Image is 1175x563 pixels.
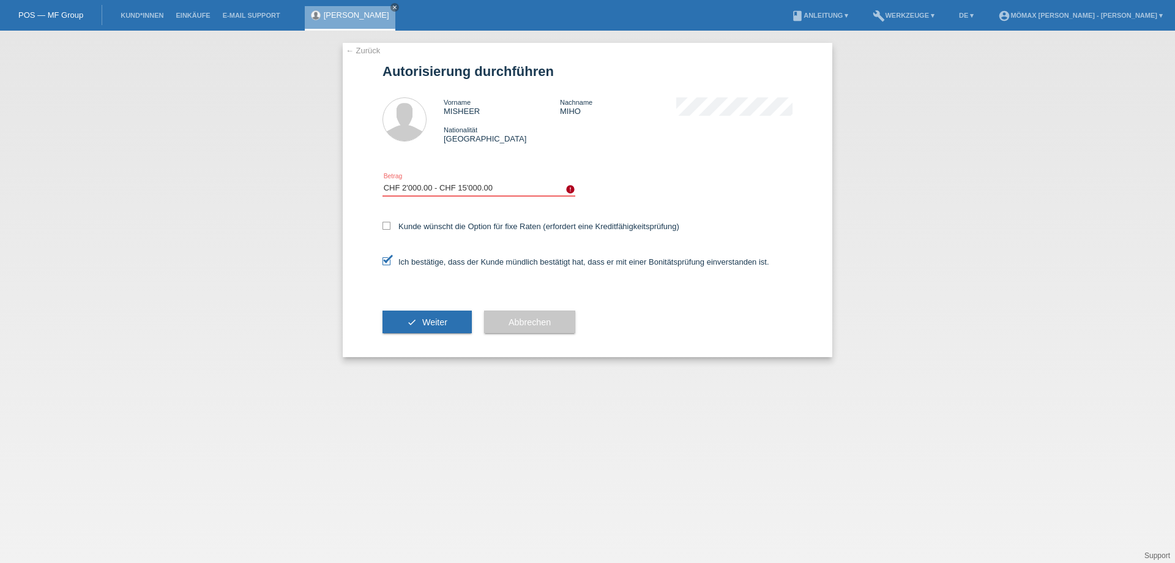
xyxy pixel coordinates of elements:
[114,12,170,19] a: Kund*innen
[509,317,551,327] span: Abbrechen
[484,311,575,334] button: Abbrechen
[382,257,769,266] label: Ich bestätige, dass der Kunde mündlich bestätigt hat, dass er mit einer Bonitätsprüfung einversta...
[953,12,980,19] a: DE ▾
[170,12,216,19] a: Einkäufe
[565,184,575,194] i: error
[444,126,477,134] span: Nationalität
[444,97,560,116] div: MISHEER
[390,3,399,12] a: close
[18,10,83,20] a: POS — MF Group
[992,12,1169,19] a: account_circleMömax [PERSON_NAME] - [PERSON_NAME] ▾
[867,12,941,19] a: buildWerkzeuge ▾
[444,99,471,106] span: Vorname
[444,125,560,143] div: [GEOGRAPHIC_DATA]
[346,46,380,55] a: ← Zurück
[785,12,854,19] a: bookAnleitung ▾
[998,10,1010,22] i: account_circle
[560,99,592,106] span: Nachname
[560,97,676,116] div: MIHO
[382,311,472,334] button: check Weiter
[217,12,286,19] a: E-Mail Support
[1144,551,1170,560] a: Support
[382,64,793,79] h1: Autorisierung durchführen
[392,4,398,10] i: close
[382,222,679,231] label: Kunde wünscht die Option für fixe Raten (erfordert eine Kreditfähigkeitsprüfung)
[324,10,389,20] a: [PERSON_NAME]
[407,317,417,327] i: check
[422,317,447,327] span: Weiter
[791,10,804,22] i: book
[873,10,885,22] i: build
